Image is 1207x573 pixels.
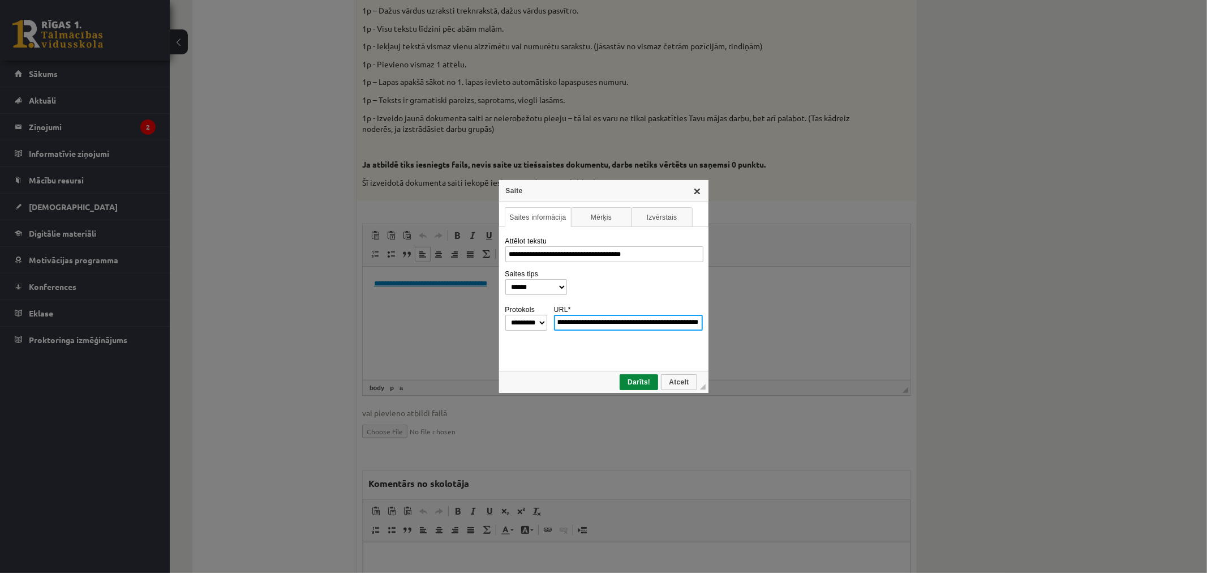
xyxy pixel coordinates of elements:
a: Darīts! [620,374,658,390]
div: Mērogot [700,384,706,390]
a: Atcelt [661,374,697,390]
a: Izvērstais [632,207,693,227]
label: URL [554,306,571,314]
label: Saites tips [505,270,539,278]
body: Bagātinātā teksta redaktors, wiswyg-editor-47024716488820-1758015081-756 [11,11,535,23]
a: Aizvērt [693,186,702,195]
span: Atcelt [662,378,695,386]
label: Protokols [505,306,535,314]
div: Saite [499,180,708,202]
span: Darīts! [621,378,657,386]
body: Bagātinātā teksta redaktors, wiswyg-editor-user-answer-47024715501780 [11,11,536,23]
div: Saites informācija [505,232,703,368]
label: Attēlot tekstu [505,237,547,245]
a: Saites informācija [505,207,572,227]
a: Mērķis [571,207,632,227]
